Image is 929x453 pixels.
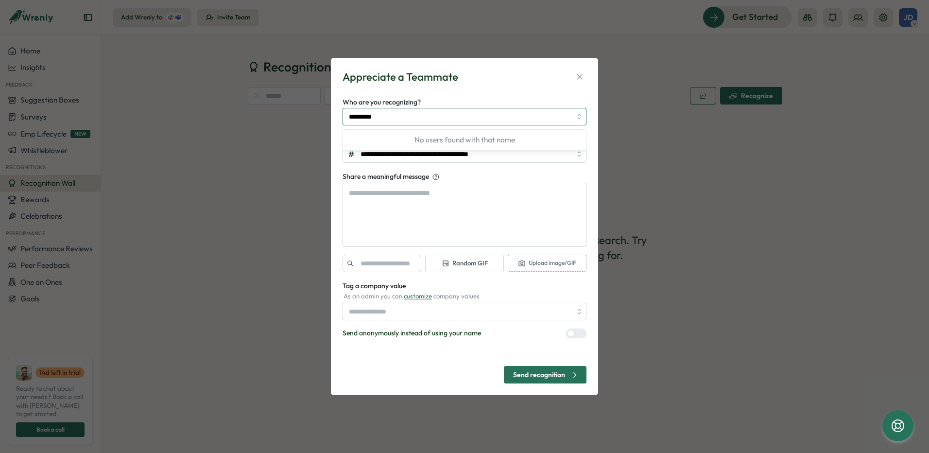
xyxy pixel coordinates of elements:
p: No users found with that name [345,135,584,145]
label: Tag a company value [343,281,406,292]
button: Random GIF [425,255,504,272]
label: Who are you recognizing? [343,97,421,108]
div: Send recognition [513,371,577,379]
div: As an admin you can company values [343,292,586,301]
a: customize [404,292,432,300]
div: Appreciate a Teammate [343,70,458,85]
span: Share a meaningful message [343,172,429,182]
p: Send anonymously instead of using your name [343,328,481,339]
span: Random GIF [442,259,488,268]
button: Send recognition [504,366,586,383]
